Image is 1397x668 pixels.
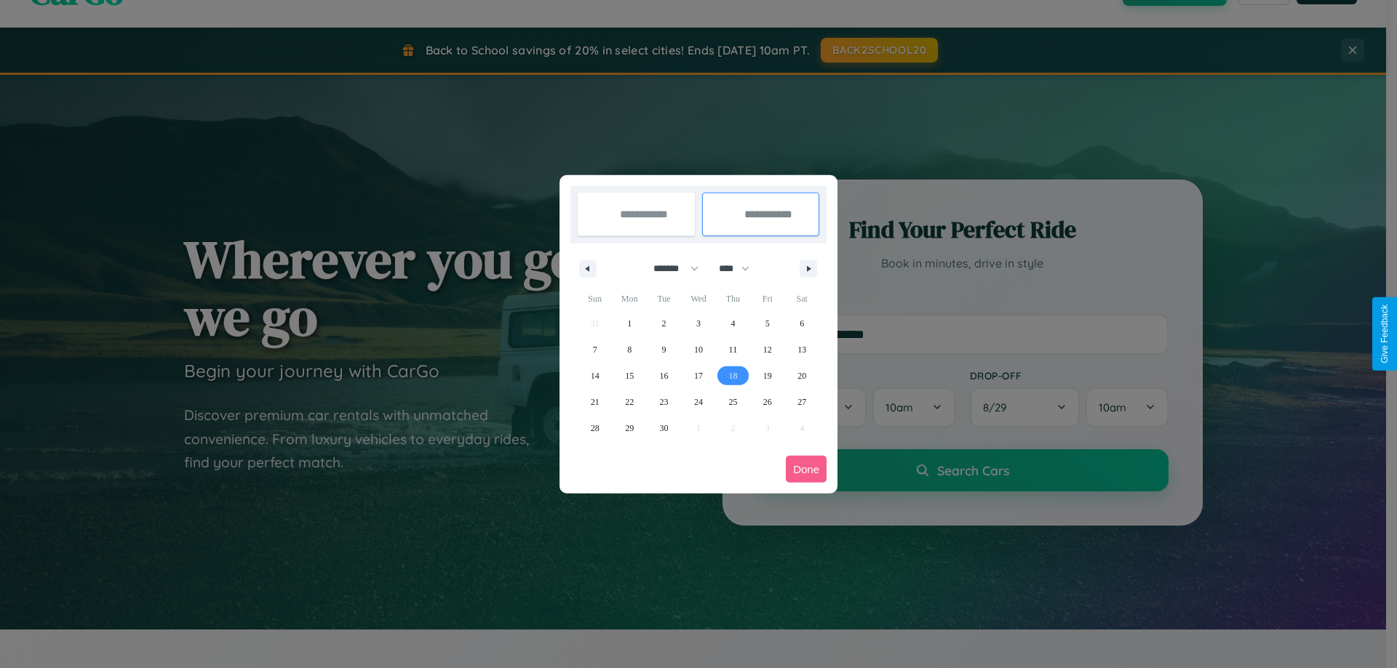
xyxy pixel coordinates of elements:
button: 13 [785,337,819,363]
span: 5 [765,310,770,337]
button: 28 [578,415,612,441]
button: Done [786,456,827,483]
span: 7 [593,337,597,363]
span: 21 [591,389,600,415]
span: Thu [716,287,750,310]
span: 12 [763,337,772,363]
span: 8 [627,337,632,363]
span: 19 [763,363,772,389]
span: Tue [647,287,681,310]
button: 20 [785,363,819,389]
span: 10 [694,337,703,363]
span: 26 [763,389,772,415]
span: 9 [662,337,666,363]
span: 25 [728,389,737,415]
button: 11 [716,337,750,363]
button: 9 [647,337,681,363]
span: 3 [696,310,701,337]
button: 10 [681,337,715,363]
button: 6 [785,310,819,337]
span: 22 [625,389,634,415]
span: 13 [797,337,806,363]
button: 4 [716,310,750,337]
span: 24 [694,389,703,415]
span: 4 [731,310,735,337]
button: 27 [785,389,819,415]
button: 19 [750,363,784,389]
span: 18 [728,363,737,389]
span: 15 [625,363,634,389]
button: 8 [612,337,646,363]
span: 16 [660,363,669,389]
span: Mon [612,287,646,310]
button: 23 [647,389,681,415]
button: 7 [578,337,612,363]
span: 20 [797,363,806,389]
span: 23 [660,389,669,415]
span: 14 [591,363,600,389]
button: 17 [681,363,715,389]
button: 12 [750,337,784,363]
span: 29 [625,415,634,441]
button: 14 [578,363,612,389]
div: Give Feedback [1380,305,1390,363]
button: 21 [578,389,612,415]
span: 27 [797,389,806,415]
button: 30 [647,415,681,441]
button: 15 [612,363,646,389]
button: 29 [612,415,646,441]
button: 18 [716,363,750,389]
span: 28 [591,415,600,441]
span: Fri [750,287,784,310]
button: 16 [647,363,681,389]
button: 25 [716,389,750,415]
button: 5 [750,310,784,337]
button: 24 [681,389,715,415]
span: 11 [729,337,738,363]
button: 2 [647,310,681,337]
button: 1 [612,310,646,337]
span: 1 [627,310,632,337]
span: Sat [785,287,819,310]
span: 30 [660,415,669,441]
button: 3 [681,310,715,337]
span: 17 [694,363,703,389]
span: Wed [681,287,715,310]
span: 6 [800,310,804,337]
span: 2 [662,310,666,337]
button: 26 [750,389,784,415]
button: 22 [612,389,646,415]
span: Sun [578,287,612,310]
